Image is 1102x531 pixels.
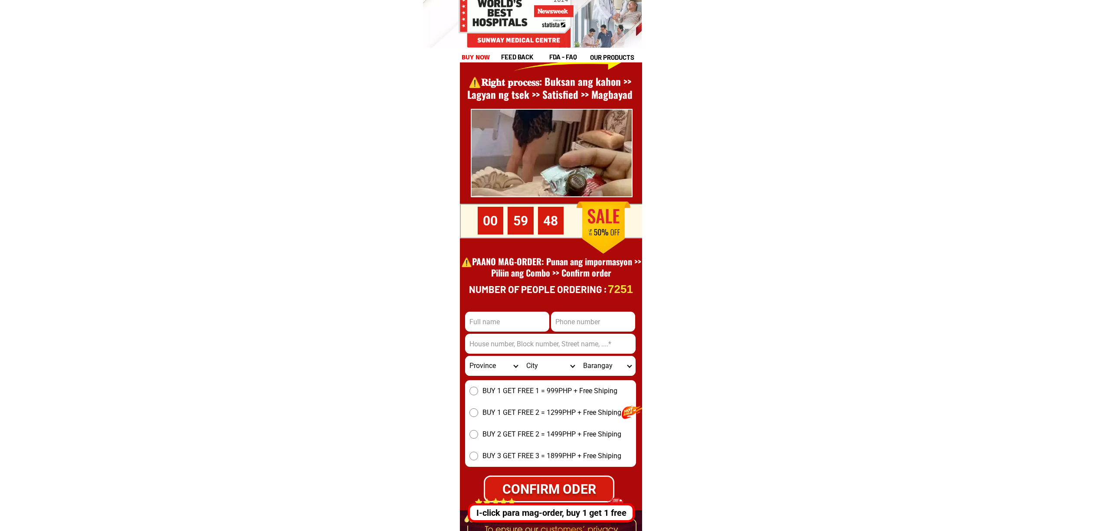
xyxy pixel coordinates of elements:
[456,75,645,101] h1: ⚠️️𝐑𝐢𝐠𝐡𝐭 𝐩𝐫𝐨𝐜𝐞𝐬𝐬: Buksan ang kahon >> Lagyan ng tsek >> Satisfied >> Magbayad
[551,312,635,332] input: Input phone_number
[485,479,613,499] div: CONFIRM ODER
[470,506,633,519] div: I-click para mag-order, buy 1 get 1 free
[462,52,490,62] h1: buy now
[522,356,579,376] select: Select district
[469,408,478,417] input: BUY 1 GET FREE 2 = 1299PHP + Free Shiping
[482,386,617,396] span: BUY 1 GET FREE 1 = 999PHP + Free Shiping
[590,52,641,62] h1: our products
[465,312,549,332] input: Input full_name
[469,430,478,439] input: BUY 2 GET FREE 2 = 1499PHP + Free Shiping
[482,407,621,418] span: BUY 1 GET FREE 2 = 1299PHP + Free Shiping
[461,256,641,290] h1: ⚠️️PAANO MAG-ORDER: Punan ang impormasyon >> Piliin ang Combo >> Confirm order
[482,451,621,461] span: BUY 3 GET FREE 3 = 1899PHP + Free Shiping
[465,334,636,354] input: Input address
[549,52,598,62] h1: fda - FAQ
[482,429,621,440] span: BUY 2 GET FREE 2 = 1499PHP + Free Shiping
[465,356,522,376] select: Select province
[469,387,478,395] input: BUY 1 GET FREE 1 = 999PHP + Free Shiping
[609,282,633,296] p: 7251
[501,52,548,62] h1: feed back
[579,356,636,376] select: Select commune
[469,452,478,460] input: BUY 3 GET FREE 3 = 1899PHP + Free Shiping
